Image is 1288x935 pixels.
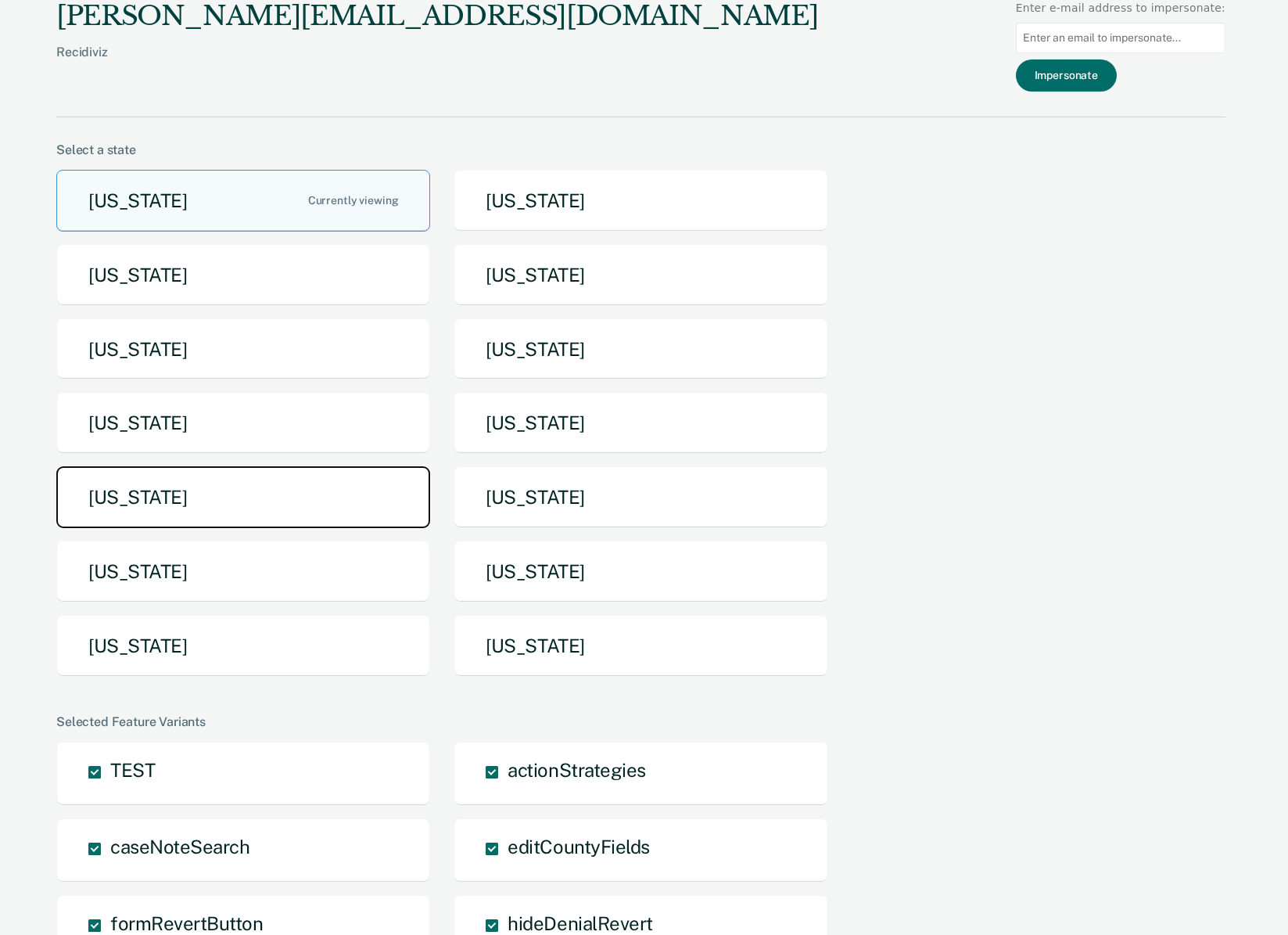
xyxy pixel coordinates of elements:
[454,541,827,602] button: [US_STATE]
[454,392,827,454] button: [US_STATE]
[508,836,649,858] span: editCountyFields
[508,912,652,934] span: hideDenialRevert
[454,615,827,677] button: [US_STATE]
[56,392,430,454] button: [US_STATE]
[56,541,430,602] button: [US_STATE]
[454,466,827,528] button: [US_STATE]
[454,318,827,380] button: [US_STATE]
[56,615,430,677] button: [US_STATE]
[56,45,818,85] div: Recidiviz
[110,836,249,858] span: caseNoteSearch
[454,170,827,232] button: [US_STATE]
[56,466,430,528] button: [US_STATE]
[56,142,1225,157] div: Select a state
[1016,59,1117,92] button: Impersonate
[110,759,155,781] span: TEST
[110,912,263,934] span: formRevertButton
[56,318,430,380] button: [US_STATE]
[56,244,430,306] button: [US_STATE]
[56,714,1225,729] div: Selected Feature Variants
[1016,23,1225,53] input: Enter an email to impersonate...
[508,759,645,781] span: actionStrategies
[56,170,430,232] button: [US_STATE]
[454,244,827,306] button: [US_STATE]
